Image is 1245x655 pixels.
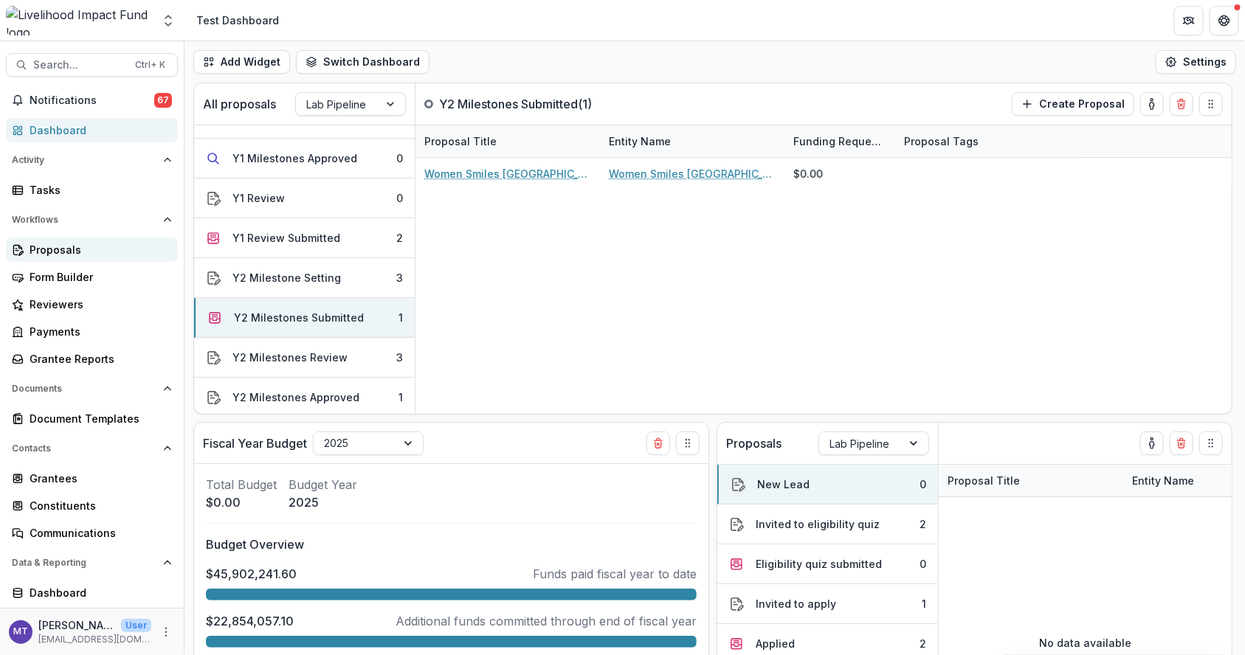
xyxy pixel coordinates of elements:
button: Y1 Review Submitted2 [194,218,415,258]
a: Dashboard [6,118,178,142]
p: Funds paid fiscal year to date [533,565,697,583]
button: toggle-assigned-to-me [1140,92,1164,116]
div: Proposal Title [939,473,1029,488]
a: Proposals [6,238,178,262]
span: Data & Reporting [12,558,157,568]
div: Proposal Title [415,134,506,149]
button: New Lead0 [717,465,938,505]
div: 0 [396,190,403,206]
div: Y1 Milestones Approved [232,150,357,166]
div: 2 [920,636,926,651]
div: Funding Requested [784,134,895,149]
button: Delete card [1170,432,1193,455]
div: Constituents [30,498,166,513]
div: 1 [399,389,403,405]
p: Budget Overview [206,536,697,553]
span: 67 [154,93,172,108]
button: Get Help [1210,6,1239,35]
span: Notifications [30,94,154,107]
div: Proposal Tags [895,125,1080,157]
div: Reviewers [30,297,166,312]
div: 2 [396,230,403,246]
p: No data available [1039,635,1131,651]
span: Workflows [12,215,157,225]
button: Y2 Milestones Review3 [194,338,415,378]
button: Y2 Milestone Setting3 [194,258,415,298]
div: 2 [920,516,926,532]
button: Invited to apply1 [717,584,938,624]
button: Delete card [646,432,670,455]
button: Y2 Milestones Approved1 [194,378,415,417]
a: Constituents [6,493,178,518]
p: $22,854,057.10 [206,612,294,630]
p: Fiscal Year Budget [203,434,307,452]
p: All proposals [203,95,276,113]
button: Drag [1199,432,1223,455]
div: 3 [396,270,403,285]
p: Budget Year [289,476,357,493]
button: Invited to eligibility quiz2 [717,505,938,544]
button: Delete card [1170,92,1193,116]
div: Funding Requested [784,125,895,157]
button: Open Workflows [6,208,178,232]
button: Y2 Milestones Submitted1 [194,298,415,338]
div: Ctrl + K [132,57,168,73]
p: Total Budget [206,476,277,493]
a: Women Smiles [GEOGRAPHIC_DATA] - 2025 Fiscal Sponsorship [424,166,591,181]
a: Reviewers [6,292,178,316]
div: Y1 Review [232,190,285,206]
div: Entity Name [600,125,784,157]
div: $0.00 [793,166,823,181]
div: Proposal Tags [895,134,987,149]
button: Open Contacts [6,437,178,460]
a: Women Smiles [GEOGRAPHIC_DATA] [609,166,776,181]
div: 1 [922,596,926,611]
div: Communications [30,525,166,541]
p: 2025 [289,493,357,511]
div: Y2 Milestones Approved [232,389,359,405]
nav: breadcrumb [190,10,285,31]
button: Open Data & Reporting [6,551,178,575]
div: Dashboard [30,122,166,138]
button: Eligibility quiz submitted0 [717,544,938,584]
div: Y2 Milestones Review [232,350,348,365]
button: Partners [1174,6,1204,35]
div: Tasks [30,182,166,198]
div: Proposal Title [939,465,1123,496]
div: New Lead [757,476,810,492]
p: $0.00 [206,493,277,511]
div: Test Dashboard [196,13,279,28]
div: Y1 Review Submitted [232,230,340,246]
img: Livelihood Impact Fund logo [6,6,152,35]
div: Proposal Title [415,125,600,157]
div: 3 [396,350,403,365]
button: Switch Dashboard [296,50,430,74]
div: Y2 Milestone Setting [232,270,341,285]
button: Y1 Milestones Approved0 [194,139,415,179]
a: Communications [6,521,178,545]
div: 0 [920,556,926,572]
p: [EMAIL_ADDRESS][DOMAIN_NAME] [38,633,151,646]
button: Settings [1156,50,1236,74]
a: Dashboard [6,581,178,605]
p: [PERSON_NAME] [38,617,115,633]
div: Muthoni Thuo [13,627,28,637]
button: Drag [1199,92,1223,116]
button: Search... [6,53,178,77]
p: Proposals [726,434,782,452]
div: Entity Name [1123,473,1203,488]
div: Form Builder [30,269,166,285]
a: Grantee Reports [6,347,178,371]
button: More [157,623,175,641]
button: Open entity switcher [158,6,179,35]
a: Form Builder [6,265,178,289]
button: Create Proposal [1012,92,1134,116]
div: Grantees [30,471,166,486]
div: 0 [396,150,403,166]
div: Document Templates [30,411,166,426]
p: User [121,619,151,632]
button: Y1 Review0 [194,179,415,218]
